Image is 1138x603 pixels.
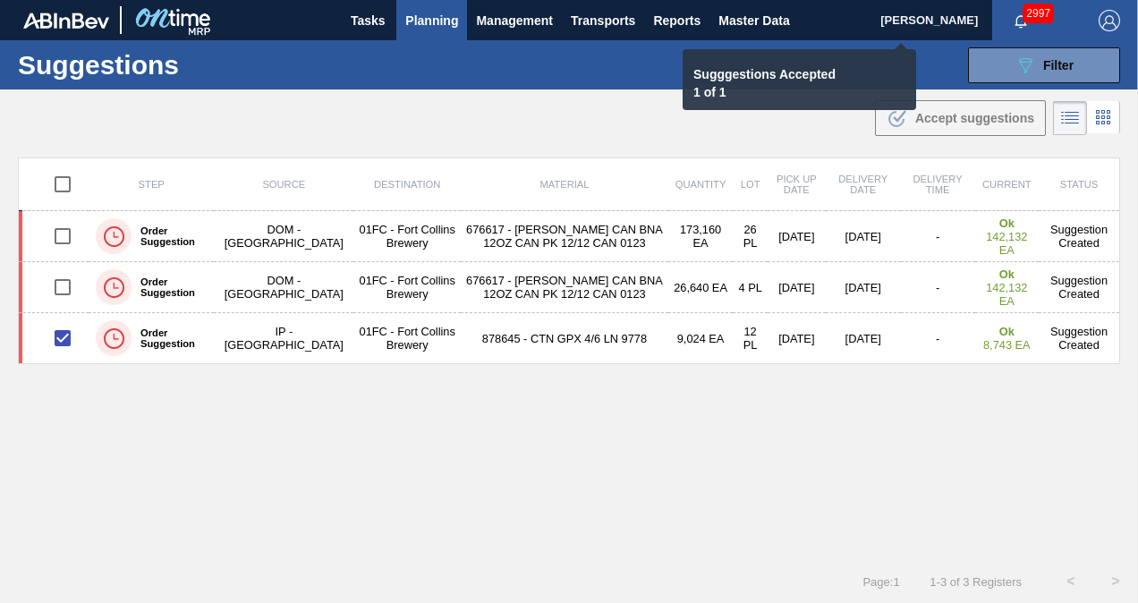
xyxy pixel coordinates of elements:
span: Transports [571,10,635,31]
span: Source [262,179,305,190]
span: Master Data [718,10,789,31]
td: [DATE] [768,211,826,262]
label: Order Suggestion [132,327,207,349]
span: 142,132 EA [986,281,1027,308]
a: Order SuggestionDOM - [GEOGRAPHIC_DATA]01FC - Fort Collins Brewery676617 - [PERSON_NAME] CAN BNA ... [19,211,1120,262]
td: - [901,313,975,364]
a: Order SuggestionIP - [GEOGRAPHIC_DATA]01FC - Fort Collins Brewery878645 - CTN GPX 4/6 LN 97789,02... [19,313,1120,364]
td: IP - [GEOGRAPHIC_DATA] [214,313,353,364]
h1: Suggestions [18,55,335,75]
span: Step [139,179,165,190]
td: 173,160 EA [668,211,734,262]
td: 01FC - Fort Collins Brewery [353,313,461,364]
td: - [901,211,975,262]
td: [DATE] [826,262,901,313]
span: Management [476,10,553,31]
strong: Ok [999,217,1015,230]
span: Delivery Date [838,174,887,195]
span: Status [1060,179,1098,190]
span: 2997 [1023,4,1054,23]
td: 676617 - [PERSON_NAME] CAN BNA 12OZ CAN PK 12/12 CAN 0123 [461,262,668,313]
label: Order Suggestion [132,276,207,298]
td: DOM - [GEOGRAPHIC_DATA] [214,262,353,313]
td: 12 PL [733,313,767,364]
td: 4 PL [733,262,767,313]
span: Page : 1 [862,575,899,589]
p: 1 of 1 [693,85,883,99]
span: Delivery Time [913,174,963,195]
strong: Ok [999,325,1015,338]
strong: Ok [999,268,1015,281]
td: Suggestion Created [1039,313,1119,364]
button: Notifications [992,8,1049,33]
td: Suggestion Created [1039,211,1119,262]
td: - [901,262,975,313]
td: DOM - [GEOGRAPHIC_DATA] [214,211,353,262]
p: Sugggestions Accepted [693,67,883,81]
span: Accept suggestions [915,111,1034,125]
span: Current [982,179,1032,190]
td: [DATE] [768,313,826,364]
button: Accept suggestions [875,100,1046,136]
span: Filter [1043,58,1074,72]
a: Order SuggestionDOM - [GEOGRAPHIC_DATA]01FC - Fort Collins Brewery676617 - [PERSON_NAME] CAN BNA ... [19,262,1120,313]
td: [DATE] [826,313,901,364]
td: Suggestion Created [1039,262,1119,313]
button: Filter [968,47,1120,83]
td: [DATE] [826,211,901,262]
span: Lot [741,179,760,190]
td: 676617 - [PERSON_NAME] CAN BNA 12OZ CAN PK 12/12 CAN 0123 [461,211,668,262]
td: 01FC - Fort Collins Brewery [353,262,461,313]
span: 8,743 EA [983,338,1031,352]
span: Destination [374,179,440,190]
td: 9,024 EA [668,313,734,364]
span: Reports [653,10,701,31]
td: 26 PL [733,211,767,262]
span: Pick up Date [777,174,817,195]
span: 142,132 EA [986,230,1027,257]
td: [DATE] [768,262,826,313]
span: Tasks [348,10,387,31]
label: Order Suggestion [132,225,207,247]
td: 26,640 EA [668,262,734,313]
td: 878645 - CTN GPX 4/6 LN 9778 [461,313,668,364]
img: TNhmsLtSVTkK8tSr43FrP2fwEKptu5GPRR3wAAAABJRU5ErkJggg== [23,13,109,29]
span: Planning [405,10,458,31]
span: Material [539,179,589,190]
span: 1 - 3 of 3 Registers [927,575,1022,589]
td: 01FC - Fort Collins Brewery [353,211,461,262]
span: Quantity [675,179,726,190]
div: List Vision [1053,101,1087,135]
img: Logout [1099,10,1120,31]
div: Card Vision [1087,101,1120,135]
